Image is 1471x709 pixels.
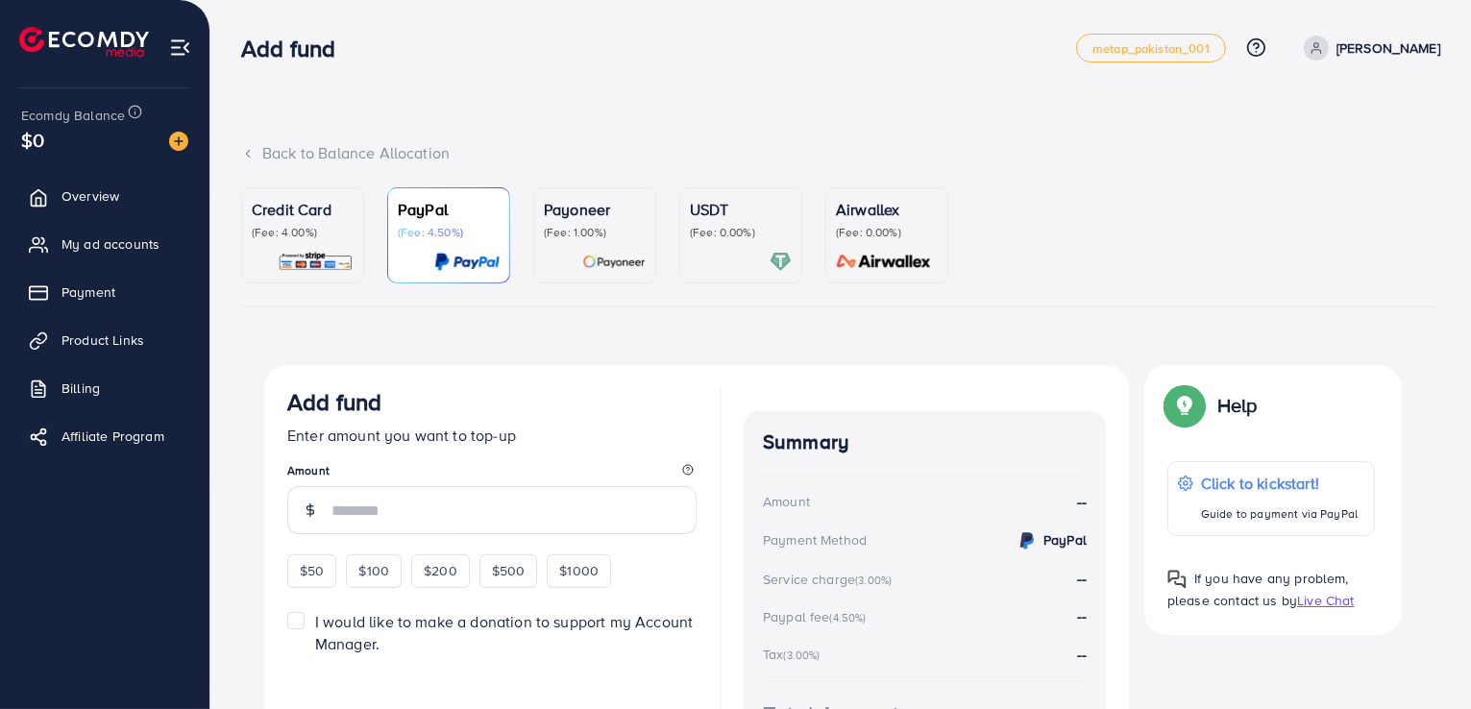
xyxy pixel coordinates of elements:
img: card [434,251,500,273]
img: card [830,251,938,273]
p: [PERSON_NAME] [1336,37,1440,60]
img: menu [169,37,191,59]
strong: -- [1077,605,1087,626]
p: Help [1217,394,1258,417]
span: $0 [21,126,44,154]
div: Service charge [763,570,897,589]
img: logo [19,27,149,57]
a: Payment [14,273,195,311]
img: Popup guide [1167,570,1187,589]
p: (Fee: 4.00%) [252,225,354,240]
p: PayPal [398,198,500,221]
span: Ecomdy Balance [21,106,125,125]
span: $200 [424,561,457,580]
p: Guide to payment via PayPal [1201,502,1358,526]
strong: PayPal [1043,530,1087,550]
a: My ad accounts [14,225,195,263]
iframe: Chat [1389,623,1457,695]
strong: -- [1077,644,1087,665]
span: metap_pakistan_001 [1092,42,1210,55]
p: (Fee: 0.00%) [836,225,938,240]
div: Amount [763,492,810,511]
h3: Add fund [287,388,381,416]
p: Click to kickstart! [1201,472,1358,495]
small: (4.50%) [830,610,867,625]
img: Popup guide [1167,388,1202,423]
strong: -- [1077,491,1087,513]
span: Product Links [61,330,144,350]
a: Product Links [14,321,195,359]
h3: Add fund [241,35,351,62]
small: (3.00%) [783,648,820,663]
p: Enter amount you want to top-up [287,424,697,447]
a: Overview [14,177,195,215]
p: (Fee: 1.00%) [544,225,646,240]
small: (3.00%) [855,573,892,588]
img: image [169,132,188,151]
div: Back to Balance Allocation [241,142,1440,164]
span: Affiliate Program [61,427,164,446]
a: metap_pakistan_001 [1076,34,1226,62]
span: $1000 [559,561,599,580]
span: I would like to make a donation to support my Account Manager. [315,611,693,654]
span: Overview [61,186,119,206]
div: Paypal fee [763,607,872,626]
a: Billing [14,369,195,407]
a: Affiliate Program [14,417,195,455]
h4: Summary [763,430,1087,454]
a: [PERSON_NAME] [1296,36,1440,61]
strong: -- [1077,568,1087,589]
span: My ad accounts [61,234,159,254]
span: If you have any problem, please contact us by [1167,569,1349,610]
span: $50 [300,561,324,580]
span: $500 [492,561,526,580]
p: Airwallex [836,198,938,221]
span: Payment [61,282,115,302]
img: credit [1016,529,1039,552]
span: $100 [358,561,389,580]
legend: Amount [287,462,697,486]
p: Payoneer [544,198,646,221]
p: (Fee: 4.50%) [398,225,500,240]
span: Live Chat [1297,591,1354,610]
p: Credit Card [252,198,354,221]
p: USDT [690,198,792,221]
img: card [770,251,792,273]
img: card [582,251,646,273]
span: Billing [61,379,100,398]
div: Payment Method [763,530,867,550]
div: Tax [763,645,826,664]
p: (Fee: 0.00%) [690,225,792,240]
img: card [278,251,354,273]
